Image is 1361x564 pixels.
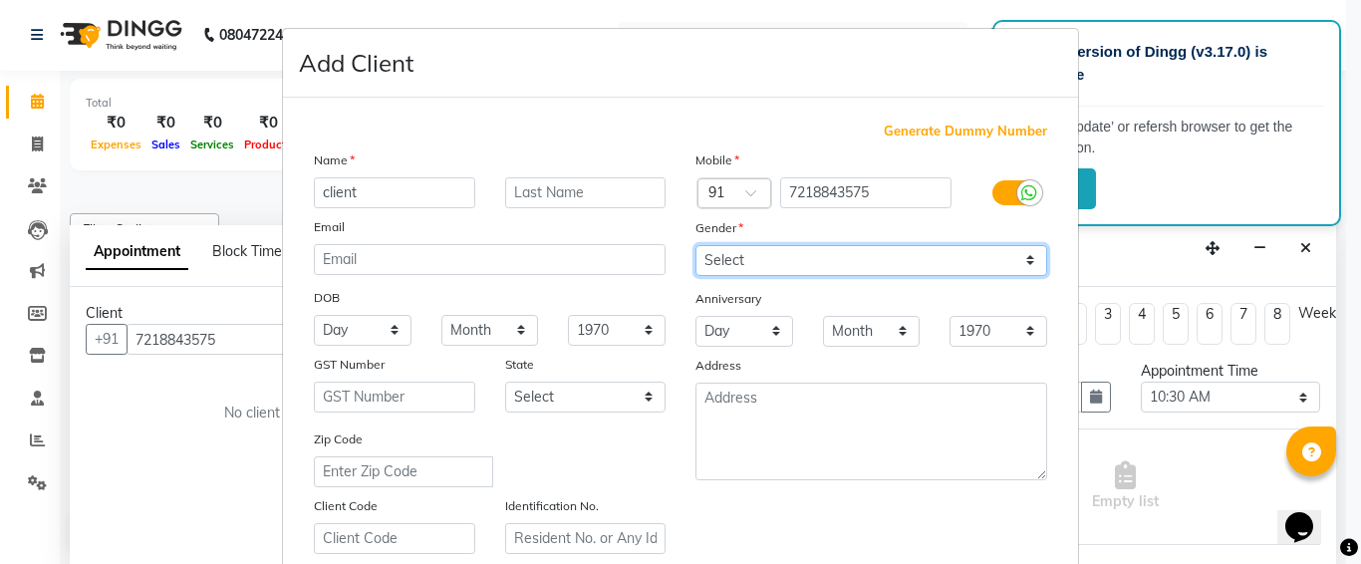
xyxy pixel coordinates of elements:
label: Email [314,218,345,236]
input: Mobile [780,177,953,208]
label: Zip Code [314,430,363,448]
label: Client Code [314,497,378,515]
label: Gender [695,219,743,237]
span: Generate Dummy Number [884,122,1047,141]
input: Resident No. or Any Id [505,523,667,554]
input: Client Code [314,523,475,554]
h4: Add Client [299,45,413,81]
input: First Name [314,177,475,208]
input: Last Name [505,177,667,208]
label: Anniversary [695,290,761,308]
label: Identification No. [505,497,599,515]
input: Enter Zip Code [314,456,493,487]
input: Email [314,244,666,275]
label: Mobile [695,151,739,169]
input: GST Number [314,382,475,413]
label: Name [314,151,355,169]
label: Address [695,357,741,375]
label: GST Number [314,356,385,374]
label: DOB [314,289,340,307]
label: State [505,356,534,374]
